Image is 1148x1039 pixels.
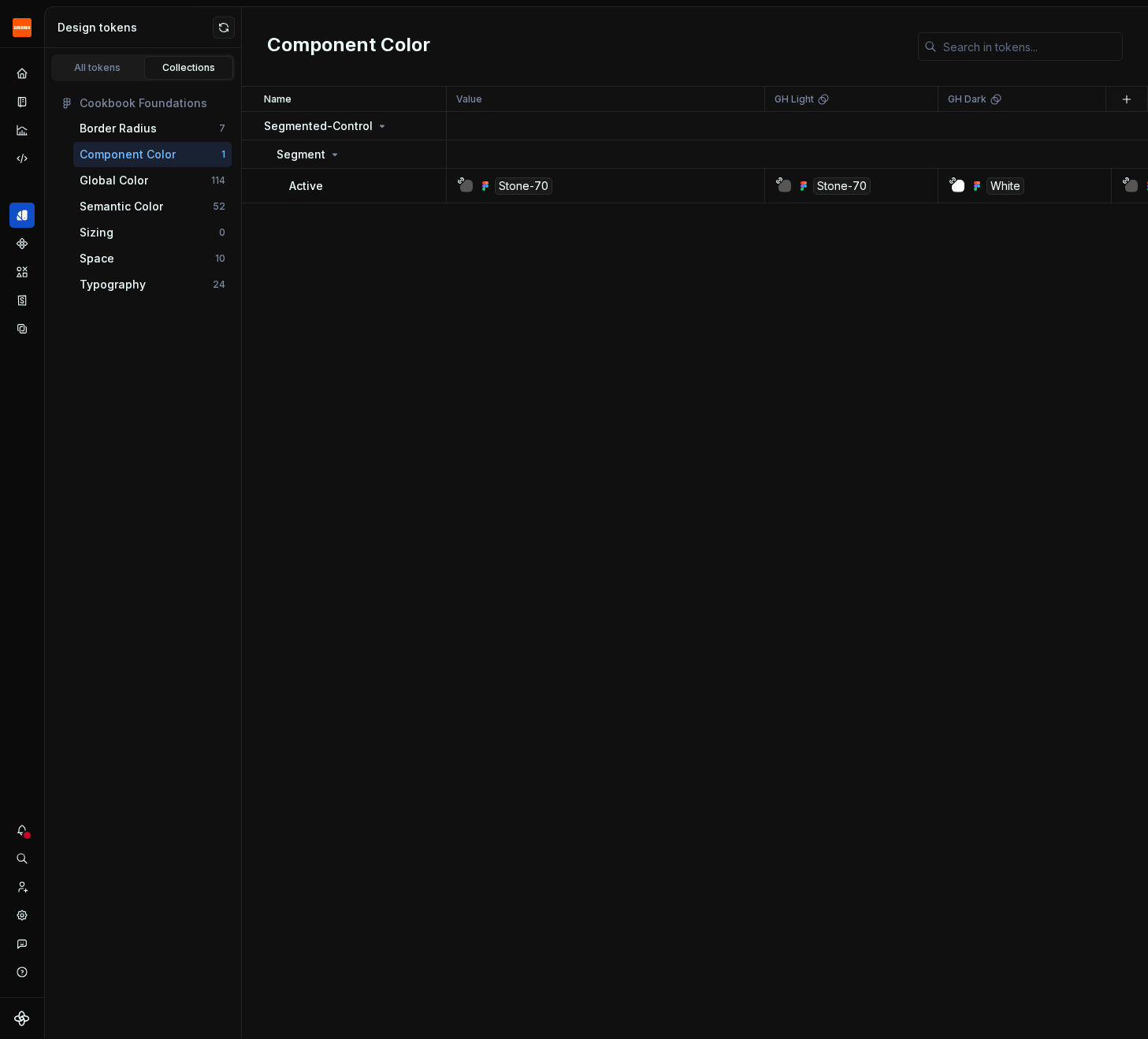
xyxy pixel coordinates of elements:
[277,147,325,162] p: Segment
[9,259,35,285] a: Assets
[73,246,232,271] button: Space10
[80,199,163,214] div: Semantic Color
[9,903,35,928] a: Settings
[213,278,225,291] div: 24
[73,116,232,141] button: Border Radius7
[213,200,225,213] div: 52
[948,93,986,106] p: GH Dark
[264,93,292,106] p: Name
[58,61,137,74] div: All tokens
[73,168,232,193] button: Global Color114
[80,251,114,266] div: Space
[80,277,146,292] div: Typography
[73,272,232,297] button: Typography24
[80,95,225,111] div: Cookbook Foundations
[219,122,225,135] div: 7
[9,61,35,86] a: Home
[80,173,148,188] div: Global Color
[937,32,1123,61] input: Search in tokens...
[9,846,35,871] button: Search ⌘K
[80,147,176,162] div: Component Color
[264,118,373,134] p: Segmented-Control
[9,316,35,341] a: Data sources
[456,93,482,106] p: Value
[9,931,35,956] button: Contact support
[219,226,225,239] div: 0
[80,225,113,240] div: Sizing
[211,174,225,187] div: 114
[775,93,814,106] p: GH Light
[221,148,225,161] div: 1
[813,177,871,195] div: Stone-70
[73,220,232,245] button: Sizing0
[215,252,225,265] div: 10
[289,178,323,194] p: Active
[73,194,232,219] button: Semantic Color52
[80,121,157,136] div: Border Radius
[495,177,552,195] div: Stone-70
[73,142,232,167] button: Component Color1
[9,117,35,143] a: Analytics
[9,288,35,313] a: Storybook stories
[58,20,213,35] div: Design tokens
[986,177,1024,195] div: White
[267,32,430,61] h2: Component Color
[9,817,35,843] button: Notifications
[13,18,32,37] img: 4e8d6f31-f5cf-47b4-89aa-e4dec1dc0822.png
[150,61,228,74] div: Collections
[9,203,35,228] a: Design tokens
[9,231,35,256] a: Components
[9,146,35,171] a: Code automation
[9,89,35,114] a: Documentation
[9,874,35,899] a: Invite team
[14,1011,30,1026] svg: Supernova Logo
